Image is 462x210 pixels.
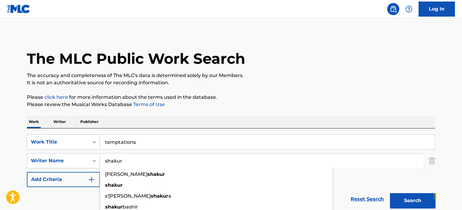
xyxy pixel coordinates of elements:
[105,193,151,199] span: s'[PERSON_NAME]
[31,138,85,146] div: Work Title
[27,94,435,101] p: Please for more information about the terms used in the database.
[27,101,435,108] p: Please review the Musical Works Database
[88,176,95,183] img: 9d2ae6d4665cec9f34b9.svg
[105,182,123,188] strong: shakur
[105,204,123,210] strong: shakur
[44,94,68,100] a: click here
[387,3,399,15] a: Public Search
[432,181,462,210] iframe: Chat Widget
[348,192,387,206] a: Reset Search
[27,79,435,86] p: It is not an authoritative source for recording information.
[31,157,85,164] div: Writer Name
[27,172,100,187] button: Add Criteria
[27,115,41,128] p: Work
[434,187,437,205] div: Drag
[168,193,171,199] span: a
[7,5,30,13] img: MLC Logo
[52,115,68,128] p: Writer
[403,3,415,15] div: Help
[105,171,147,177] span: [PERSON_NAME]
[27,72,435,79] p: The accuracy and completeness of The MLC's data is determined solely by our Members.
[79,115,100,128] p: Publisher
[147,171,165,177] strong: shakur
[151,193,168,199] strong: shakur
[428,153,435,168] img: Delete Criterion
[27,50,245,68] h1: The MLC Public Work Search
[405,5,412,13] img: help
[390,5,397,13] img: search
[123,204,138,210] span: bashir
[132,102,165,107] a: Terms of Use
[390,193,435,208] button: Search
[419,2,455,17] a: Log In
